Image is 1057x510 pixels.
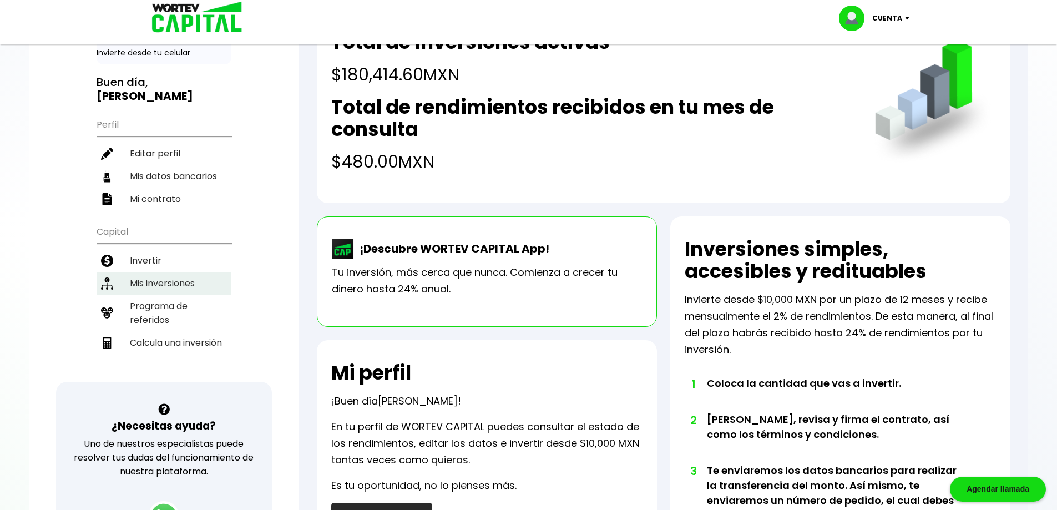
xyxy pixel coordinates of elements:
b: [PERSON_NAME] [97,88,193,104]
p: En tu perfil de WORTEV CAPITAL puedes consultar el estado de los rendimientos, editar los datos e... [331,418,643,468]
h2: Total de rendimientos recibidos en tu mes de consulta [331,96,852,140]
li: Coloca la cantidad que vas a invertir. [707,376,965,412]
h4: $480.00 MXN [331,149,852,174]
img: recomiendanos-icon.9b8e9327.svg [101,307,113,319]
p: Invierte desde tu celular [97,47,231,59]
span: 1 [690,376,696,392]
ul: Capital [97,219,231,382]
img: invertir-icon.b3b967d7.svg [101,255,113,267]
h3: ¿Necesitas ayuda? [112,418,216,434]
img: editar-icon.952d3147.svg [101,148,113,160]
img: icon-down [902,17,917,20]
p: Uno de nuestros especialistas puede resolver tus dudas del funcionamiento de nuestra plataforma. [70,437,257,478]
a: Mis datos bancarios [97,165,231,188]
a: Programa de referidos [97,295,231,331]
img: contrato-icon.f2db500c.svg [101,193,113,205]
a: Invertir [97,249,231,272]
img: profile-image [839,6,872,31]
a: Editar perfil [97,142,231,165]
span: 2 [690,412,696,428]
img: datos-icon.10cf9172.svg [101,170,113,183]
img: calculadora-icon.17d418c4.svg [101,337,113,349]
span: 3 [690,463,696,479]
p: Invierte desde $10,000 MXN por un plazo de 12 meses y recibe mensualmente el 2% de rendimientos. ... [685,291,996,358]
img: inversiones-icon.6695dc30.svg [101,277,113,290]
ul: Perfil [97,112,231,210]
span: [PERSON_NAME] [378,394,458,408]
p: Cuenta [872,10,902,27]
h2: Mi perfil [331,362,411,384]
p: ¡Buen día ! [331,393,461,410]
h2: Inversiones simples, accesibles y redituables [685,238,996,282]
p: Tu inversión, más cerca que nunca. Comienza a crecer tu dinero hasta 24% anual. [332,264,642,297]
p: ¡Descubre WORTEV CAPITAL App! [354,240,549,257]
a: Calcula una inversión [97,331,231,354]
h2: Total de inversiones activas [331,31,610,53]
a: Mis inversiones [97,272,231,295]
div: Agendar llamada [950,477,1046,502]
h3: Buen día, [97,75,231,103]
img: grafica.516fef24.png [870,40,996,166]
li: [PERSON_NAME], revisa y firma el contrato, así como los términos y condiciones. [707,412,965,463]
a: Mi contrato [97,188,231,210]
img: wortev-capital-app-icon [332,239,354,259]
h4: $180,414.60 MXN [331,62,610,87]
p: Es tu oportunidad, no lo pienses más. [331,477,517,494]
